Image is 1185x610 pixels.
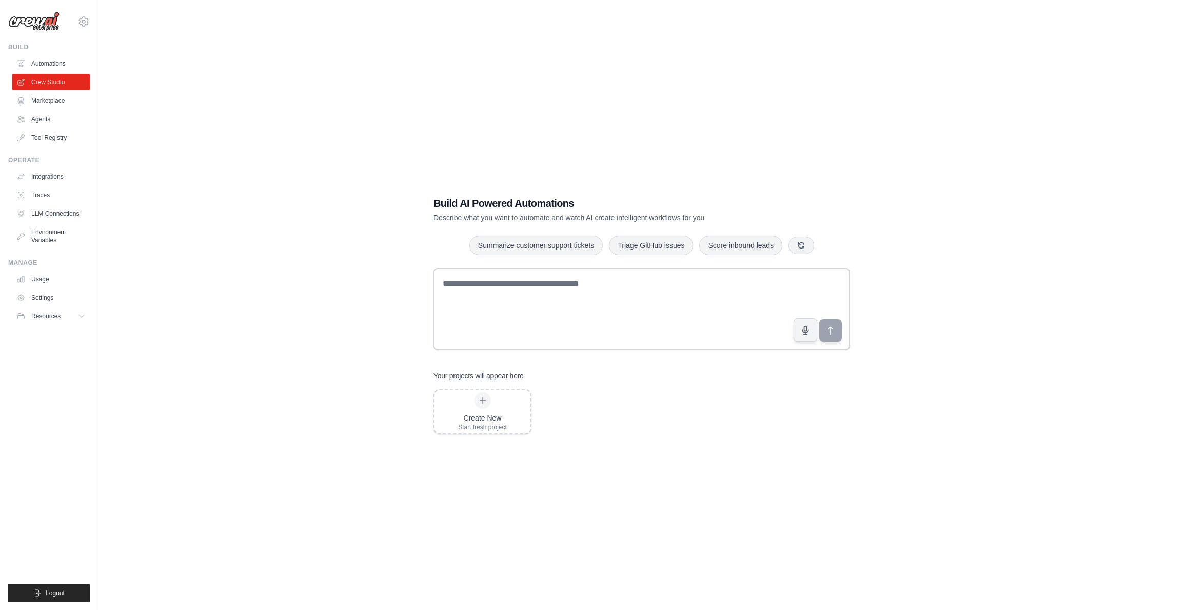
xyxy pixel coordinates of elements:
div: Create New [458,413,507,423]
div: Start fresh project [458,423,507,431]
a: Integrations [12,168,90,185]
h1: Build AI Powered Automations [433,196,778,211]
button: Click to speak your automation idea [794,318,817,342]
a: Automations [12,55,90,72]
a: Marketplace [12,92,90,109]
div: Operate [8,156,90,164]
button: Resources [12,308,90,325]
a: Environment Variables [12,224,90,249]
div: Manage [8,259,90,267]
a: Usage [12,271,90,288]
a: Traces [12,187,90,203]
img: Logo [8,12,60,31]
button: Logout [8,584,90,602]
a: Agents [12,111,90,127]
span: Logout [46,589,65,597]
a: LLM Connections [12,205,90,222]
button: Get new suggestions [788,237,814,254]
a: Settings [12,290,90,306]
button: Summarize customer support tickets [469,236,603,255]
span: Resources [31,312,61,320]
button: Triage GitHub issues [609,236,693,255]
button: Score inbound leads [699,236,782,255]
p: Describe what you want to automate and watch AI create intelligent workflows for you [433,213,778,223]
a: Tool Registry [12,129,90,146]
div: Build [8,43,90,51]
h3: Your projects will appear here [433,371,524,381]
a: Crew Studio [12,74,90,90]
